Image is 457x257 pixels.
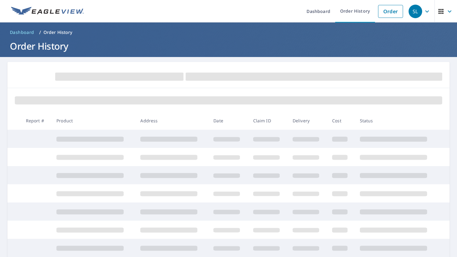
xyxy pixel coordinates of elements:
[43,29,72,35] p: Order History
[10,29,34,35] span: Dashboard
[208,112,248,130] th: Date
[135,112,208,130] th: Address
[288,112,327,130] th: Delivery
[51,112,135,130] th: Product
[7,27,37,37] a: Dashboard
[11,7,84,16] img: EV Logo
[378,5,403,18] a: Order
[248,112,288,130] th: Claim ID
[355,112,439,130] th: Status
[7,40,450,52] h1: Order History
[21,112,51,130] th: Report #
[327,112,355,130] th: Cost
[7,27,450,37] nav: breadcrumb
[39,29,41,36] li: /
[409,5,422,18] div: SL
